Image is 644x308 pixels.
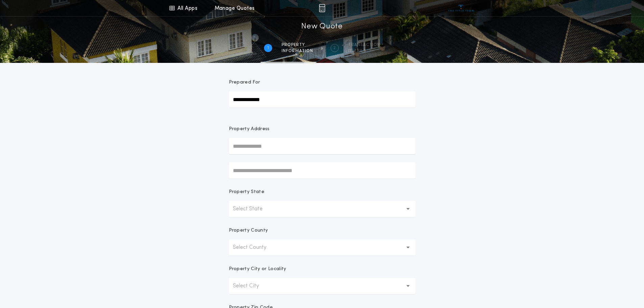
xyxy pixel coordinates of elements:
button: Select County [229,239,415,256]
p: Property County [229,227,268,234]
span: Transaction [348,42,380,48]
img: vs-icon [448,5,474,11]
input: Prepared For [229,91,415,108]
p: Property State [229,189,264,195]
p: Select City [233,282,270,290]
span: information [282,48,313,54]
h2: 1 [267,45,269,51]
p: Prepared For [229,79,260,86]
p: Select County [233,243,277,252]
button: Select State [229,201,415,217]
p: Select State [233,205,273,213]
span: details [348,48,380,54]
span: Property [282,42,313,48]
p: Property Address [229,126,415,133]
button: Select City [229,278,415,294]
img: img [319,4,325,12]
h1: New Quote [301,21,342,32]
p: Property City or Locality [229,266,286,273]
h2: 2 [333,45,336,51]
